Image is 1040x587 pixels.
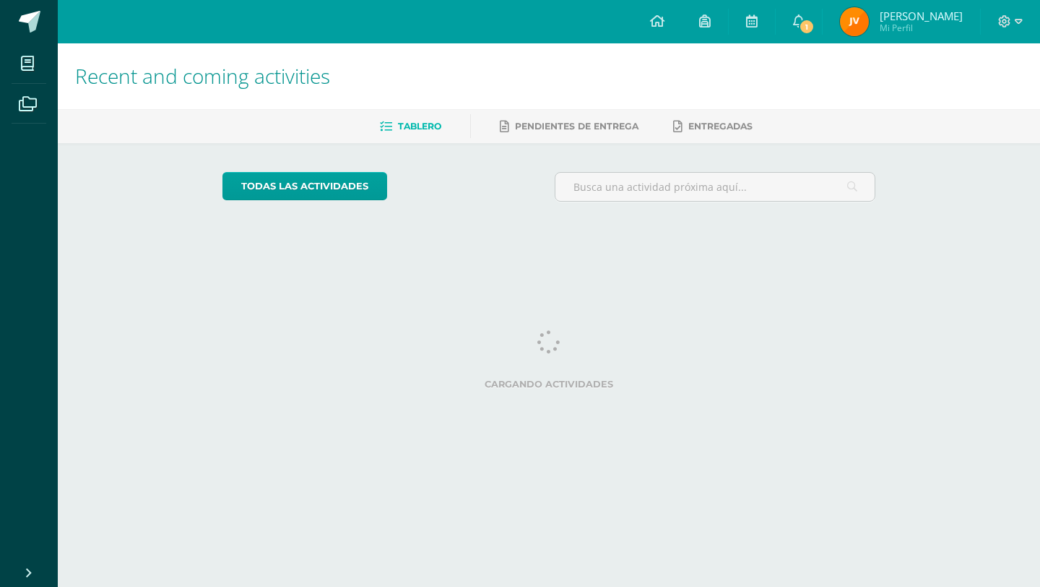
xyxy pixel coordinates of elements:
a: Tablero [380,115,441,138]
a: todas las Actividades [222,172,387,200]
span: Entregadas [688,121,753,132]
img: 199b57768c8b3567b083c9a2d562a4be.png [840,7,869,36]
span: Recent and coming activities [75,62,330,90]
a: Pendientes de entrega [500,115,638,138]
label: Cargando actividades [222,379,876,390]
span: Mi Perfil [880,22,963,34]
span: Tablero [398,121,441,132]
input: Busca una actividad próxima aquí... [555,173,875,201]
span: Pendientes de entrega [515,121,638,132]
span: 1 [799,19,815,35]
span: [PERSON_NAME] [880,9,963,23]
a: Entregadas [673,115,753,138]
